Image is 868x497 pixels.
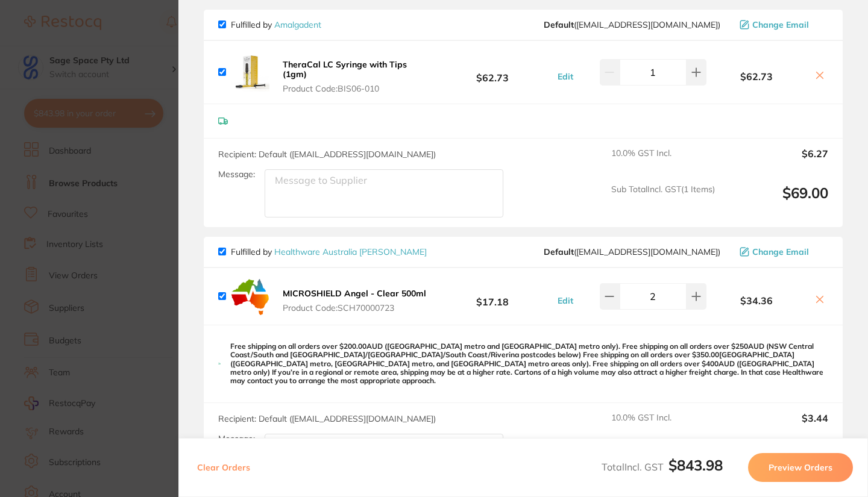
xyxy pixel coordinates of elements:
[706,71,807,82] b: $62.73
[231,278,269,315] img: OGoxZHF3cw
[554,71,577,82] button: Edit
[752,247,809,257] span: Change Email
[706,295,807,306] b: $34.36
[279,288,430,313] button: MICROSHIELD Angel - Clear 500ml Product Code:SCH70000723
[274,246,427,257] a: Healthware Australia [PERSON_NAME]
[231,53,269,92] img: ZHJoOGRxMA
[193,453,254,482] button: Clear Orders
[432,61,553,83] b: $62.73
[752,20,809,30] span: Change Email
[283,59,407,80] b: TheraCal LC Syringe with Tips (1gm)
[611,148,715,175] span: 10.0 % GST Incl.
[725,184,828,217] output: $69.00
[611,413,715,439] span: 10.0 % GST Incl.
[554,295,577,306] button: Edit
[432,285,553,307] b: $17.18
[218,169,255,180] label: Message:
[283,288,426,299] b: MICROSHIELD Angel - Clear 500ml
[544,246,574,257] b: Default
[230,342,828,386] p: Free shipping on all orders over $200.00AUD ([GEOGRAPHIC_DATA] metro and [GEOGRAPHIC_DATA] metro ...
[748,453,853,482] button: Preview Orders
[611,184,715,217] span: Sub Total Incl. GST ( 1 Items)
[279,59,432,94] button: TheraCal LC Syringe with Tips (1gm) Product Code:BIS06-010
[218,434,255,444] label: Message:
[544,247,720,257] span: info@healthwareaustralia.com.au
[736,246,828,257] button: Change Email
[218,413,436,424] span: Recipient: Default ( [EMAIL_ADDRESS][DOMAIN_NAME] )
[218,149,436,160] span: Recipient: Default ( [EMAIL_ADDRESS][DOMAIN_NAME] )
[274,19,321,30] a: Amalgadent
[544,20,720,30] span: info@amalgadent.com.au
[736,19,828,30] button: Change Email
[283,84,428,93] span: Product Code: BIS06-010
[544,19,574,30] b: Default
[283,303,426,313] span: Product Code: SCH70000723
[725,148,828,175] output: $6.27
[231,247,427,257] p: Fulfilled by
[725,413,828,439] output: $3.44
[231,20,321,30] p: Fulfilled by
[602,461,723,473] span: Total Incl. GST
[668,456,723,474] b: $843.98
